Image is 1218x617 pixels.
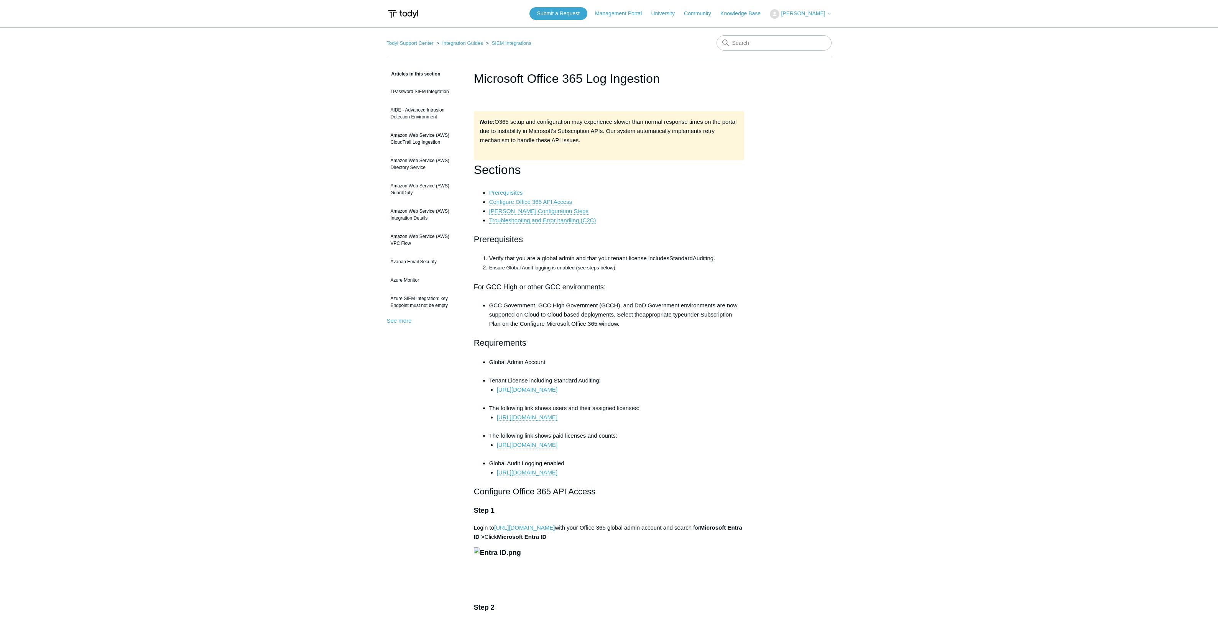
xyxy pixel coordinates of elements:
strong: Microsoft Entra ID [497,533,546,540]
a: SIEM Integrations [492,40,531,46]
p: Login to with your Office 365 global admin account and search for Click [474,523,745,542]
h3: Step 1 [474,505,745,516]
a: 1Password SIEM Integration [387,84,462,99]
span: Articles in this section [387,71,441,77]
span: Verify that you are a global admin and that your tenant license includes [489,255,669,261]
h2: Configure Office 365 API Access [474,485,745,498]
a: Community [684,10,719,18]
span: For GCC High or other GCC environments: [474,283,606,291]
h1: Sections [474,160,745,180]
li: Tenant License including Standard Auditing: [489,376,745,404]
a: [URL][DOMAIN_NAME] [497,441,557,448]
h2: Prerequisites [474,233,745,246]
a: Prerequisites [489,189,523,196]
a: [URL][DOMAIN_NAME] [497,414,557,421]
strong: Microsoft Entra ID > [474,524,742,540]
h2: Requirements [474,336,745,350]
li: Global Audit Logging enabled [489,459,745,477]
a: Amazon Web Service (AWS) GuardDuty [387,179,462,200]
span: . [713,255,715,261]
a: Amazon Web Service (AWS) VPC Flow [387,229,462,251]
span: Standard [669,255,693,261]
input: Search [717,35,832,51]
div: O365 setup and configuration may experience slower than normal response times on the portal due t... [474,111,745,160]
a: Todyl Support Center [387,40,434,46]
a: Integration Guides [442,40,483,46]
span: [PERSON_NAME] [781,10,825,16]
a: AIDE - Advanced Intrusion Detection Environment [387,103,462,124]
li: Global Admin Account [489,358,745,376]
a: See more [387,317,412,324]
img: Entra ID.png [474,547,521,558]
h1: Microsoft Office 365 Log Ingestion [474,69,745,88]
li: The following link shows paid licenses and counts: [489,431,745,459]
span: appropriate type [643,311,684,318]
a: Azure Monitor [387,273,462,287]
span: Ensure Global Audit logging is enabled (see steps below). [489,265,616,271]
a: University [651,10,682,18]
li: The following link shows users and their assigned licenses: [489,404,745,431]
a: Management Portal [595,10,649,18]
a: Amazon Web Service (AWS) CloudTrail Log Ingestion [387,128,462,149]
a: Amazon Web Service (AWS) Integration Details [387,204,462,225]
li: Todyl Support Center [387,40,435,46]
a: Troubleshooting and Error handling (C2C) [489,217,596,224]
a: Submit a Request [529,7,587,20]
button: [PERSON_NAME] [770,9,831,19]
a: Knowledge Base [720,10,768,18]
a: Avanan Email Security [387,254,462,269]
a: [URL][DOMAIN_NAME] [497,386,557,393]
a: [URL][DOMAIN_NAME] [497,469,557,476]
li: SIEM Integrations [484,40,531,46]
span: GCC Government, GCC High Government (GCCH), and DoD Government environments are now supported on ... [489,302,738,318]
span: Auditing [693,255,713,261]
a: Configure Office 365 API Access [489,199,572,205]
strong: Note: [480,118,495,125]
h3: Step 2 [474,602,745,613]
img: Todyl Support Center Help Center home page [387,7,419,21]
a: Azure SIEM Integration: key Endpoint must not be empty [387,291,462,313]
a: [PERSON_NAME] Configuration Steps [489,208,588,215]
li: Integration Guides [435,40,484,46]
a: Amazon Web Service (AWS) Directory Service [387,153,462,175]
a: [URL][DOMAIN_NAME] [494,524,555,531]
